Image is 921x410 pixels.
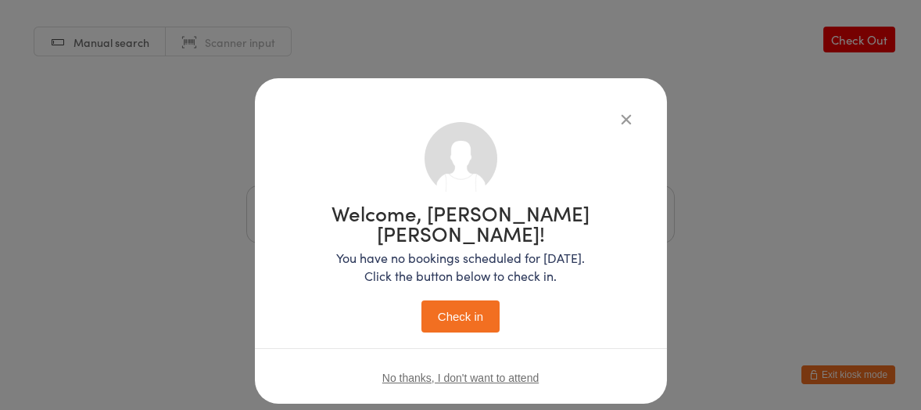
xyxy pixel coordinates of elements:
button: Check in [421,300,500,333]
img: no_photo.png [425,122,497,195]
p: You have no bookings scheduled for [DATE]. Click the button below to check in. [286,249,636,285]
h1: Welcome, [PERSON_NAME] [PERSON_NAME]! [286,203,636,243]
button: No thanks, I don't want to attend [382,372,539,384]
